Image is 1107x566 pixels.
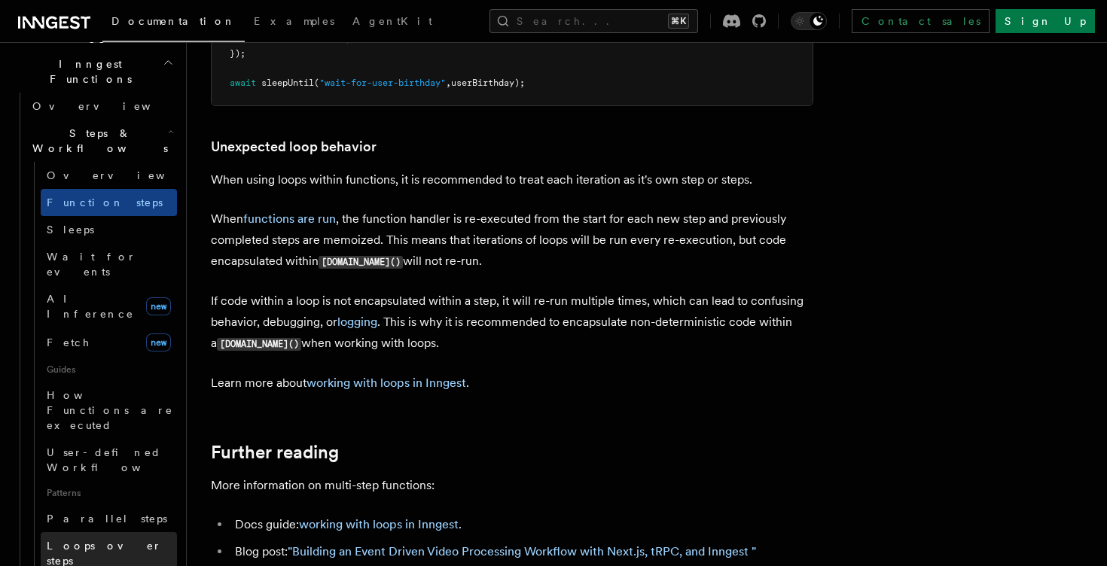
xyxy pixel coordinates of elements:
[47,196,163,208] span: Function steps
[32,100,188,112] span: Overview
[47,224,94,236] span: Sleeps
[41,216,177,243] a: Sleeps
[41,439,177,481] a: User-defined Workflows
[26,93,177,120] a: Overview
[41,285,177,327] a: AI Inferencenew
[102,5,245,42] a: Documentation
[852,9,990,33] a: Contact sales
[217,338,301,351] code: [DOMAIN_NAME]()
[319,78,446,88] span: "wait-for-user-birthday"
[47,446,182,473] span: User-defined Workflows
[314,78,319,88] span: (
[111,15,236,27] span: Documentation
[668,14,689,29] kbd: ⌘K
[41,189,177,216] a: Function steps
[146,297,171,315] span: new
[230,541,813,562] li: Blog post:
[47,169,202,181] span: Overview
[41,481,177,505] span: Patterns
[230,514,813,535] li: Docs guide: .
[47,336,90,348] span: Fetch
[299,517,459,531] a: working with loops in Inngest
[26,126,168,156] span: Steps & Workflows
[352,15,432,27] span: AgentKit
[211,442,339,463] a: Further reading
[146,333,171,351] span: new
[47,251,136,278] span: Wait for events
[41,382,177,439] a: How Functions are executed
[230,48,245,59] span: });
[41,505,177,532] a: Parallel steps
[12,56,163,87] span: Inngest Functions
[211,136,377,157] a: Unexpected loop behavior
[288,544,756,558] a: "Building an Event Driven Video Processing Workflow with Next.js, tRPC, and Inngest "
[26,120,177,162] button: Steps & Workflows
[261,78,314,88] span: sleepUntil
[254,15,334,27] span: Examples
[47,389,173,431] span: How Functions are executed
[489,9,698,33] button: Search...⌘K
[41,162,177,189] a: Overview
[211,291,813,355] p: If code within a loop is not encapsulated within a step, it will re-run multiple times, which can...
[211,208,813,272] p: When , the function handler is re-executed from the start for each new step and previously comple...
[996,9,1095,33] a: Sign Up
[230,78,256,88] span: await
[41,327,177,358] a: Fetchnew
[245,5,343,41] a: Examples
[41,358,177,382] span: Guides
[47,293,134,320] span: AI Inference
[306,376,466,390] a: working with loops in Inngest
[446,78,451,88] span: ,
[211,169,813,190] p: When using loops within functions, it is recommended to treat each iteration as it's own step or ...
[12,50,177,93] button: Inngest Functions
[211,373,813,394] p: Learn more about .
[243,211,336,226] a: functions are run
[451,78,525,88] span: userBirthday);
[47,513,167,525] span: Parallel steps
[791,12,827,30] button: Toggle dark mode
[41,243,177,285] a: Wait for events
[343,5,441,41] a: AgentKit
[211,475,813,496] p: More information on multi-step functions:
[319,256,403,269] code: [DOMAIN_NAME]()
[337,315,377,329] a: logging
